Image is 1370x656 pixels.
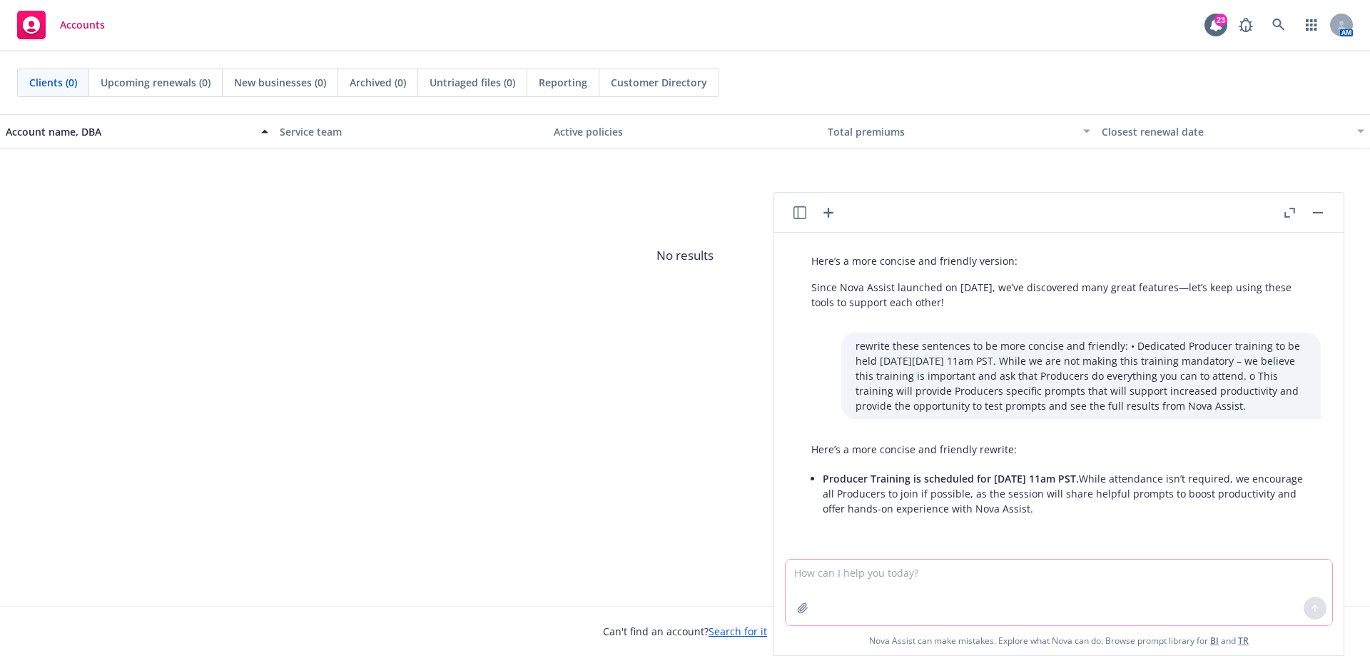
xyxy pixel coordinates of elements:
[1210,635,1219,647] a: BI
[539,75,587,90] span: Reporting
[823,468,1306,519] li: While attendance isn’t required, we encourage all Producers to join if possible, as the session w...
[1264,11,1293,39] a: Search
[6,124,253,139] div: Account name, DBA
[811,253,1306,268] p: Here’s a more concise and friendly version:
[611,75,707,90] span: Customer Directory
[603,624,767,639] span: Can't find an account?
[1096,114,1370,148] button: Closest renewal date
[234,75,326,90] span: New businesses (0)
[823,472,1079,485] span: Producer Training is scheduled for [DATE] 11am PST.
[856,338,1306,413] p: rewrite these sentences to be more concise and friendly: • Dedicated Producer training to be held...
[60,19,105,31] span: Accounts
[811,442,1306,457] p: Here’s a more concise and friendly rewrite:
[1238,635,1249,647] a: TR
[274,114,548,148] button: Service team
[548,114,822,148] button: Active policies
[828,124,1075,139] div: Total premiums
[1232,11,1260,39] a: Report a Bug
[1297,11,1326,39] a: Switch app
[430,75,515,90] span: Untriaged files (0)
[554,124,816,139] div: Active policies
[11,5,111,45] a: Accounts
[101,75,210,90] span: Upcoming renewals (0)
[280,124,542,139] div: Service team
[709,625,767,638] a: Search for it
[350,75,406,90] span: Archived (0)
[822,114,1096,148] button: Total premiums
[29,75,77,90] span: Clients (0)
[1214,14,1227,26] div: 23
[811,280,1306,310] p: Since Nova Assist launched on [DATE], we’ve discovered many great features—let’s keep using these...
[1102,124,1349,139] div: Closest renewal date
[780,626,1338,655] span: Nova Assist can make mistakes. Explore what Nova can do: Browse prompt library for and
